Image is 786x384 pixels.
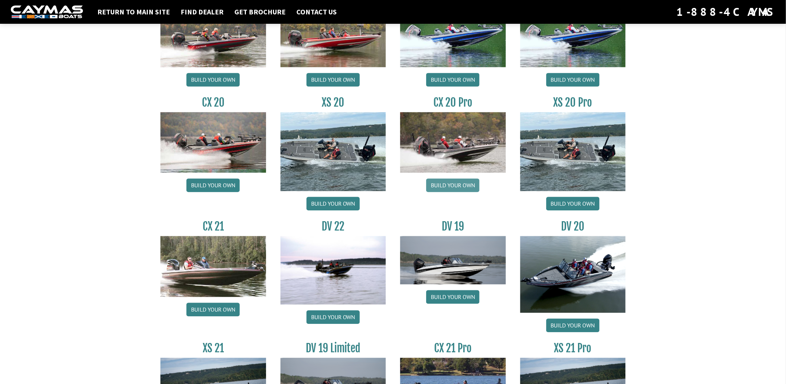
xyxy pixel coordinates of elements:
a: Build your own [546,73,600,87]
img: DV22_original_motor_cropped_for_caymas_connect.jpg [281,236,386,305]
img: CX21_thumb.jpg [160,236,266,297]
a: Build your own [186,303,240,317]
h3: XS 20 Pro [520,96,626,110]
a: Build your own [306,311,360,324]
a: Get Brochure [231,7,289,17]
a: Build your own [426,73,480,87]
img: CX19_thumbnail.jpg [400,6,506,67]
img: CX-20_thumbnail.jpg [160,112,266,173]
img: DV_20_from_website_for_caymas_connect.png [520,236,626,313]
a: Build your own [546,319,600,332]
h3: XS 20 [281,96,386,110]
a: Build your own [546,197,600,211]
a: Build your own [186,73,240,87]
a: Contact Us [293,7,340,17]
h3: CX 21 [160,220,266,233]
h3: DV 22 [281,220,386,233]
h3: CX 20 [160,96,266,110]
a: Return to main site [94,7,173,17]
img: XS_20_resized.jpg [281,112,386,191]
h3: CX 21 Pro [400,342,506,355]
img: CX19_thumbnail.jpg [520,6,626,67]
h3: DV 19 Limited [281,342,386,355]
h3: CX 20 Pro [400,96,506,110]
a: Build your own [426,290,480,304]
img: CX-18S_thumbnail.jpg [160,6,266,67]
img: white-logo-c9c8dbefe5ff5ceceb0f0178aa75bf4bb51f6bca0971e226c86eb53dfe498488.png [11,5,83,19]
h3: DV 20 [520,220,626,233]
img: CX-18SS_thumbnail.jpg [281,6,386,67]
a: Build your own [186,179,240,192]
img: XS_20_resized.jpg [520,112,626,191]
img: CX-20Pro_thumbnail.jpg [400,112,506,173]
h3: XS 21 [160,342,266,355]
a: Build your own [306,197,360,211]
a: Build your own [426,179,480,192]
h3: DV 19 [400,220,506,233]
a: Find Dealer [177,7,227,17]
div: 1-888-4CAYMAS [676,4,775,20]
a: Build your own [306,73,360,87]
h3: XS 21 Pro [520,342,626,355]
img: dv-19-ban_from_website_for_caymas_connect.png [400,236,506,285]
